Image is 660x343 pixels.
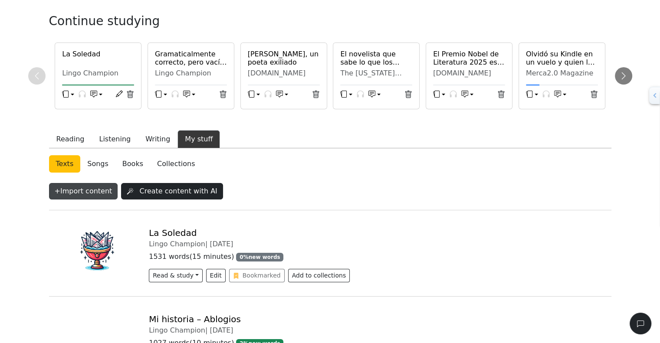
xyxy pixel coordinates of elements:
a: Gramaticalmente correcto, pero vacío de significado: la advertencia [PERSON_NAME] [155,50,227,66]
a: Texts [49,155,81,173]
a: Collections [150,155,202,173]
a: El Premio Nobel de Literatura 2025 es para [PERSON_NAME] [433,50,505,66]
a: +Import content [49,185,121,193]
a: Mi historia – Ablogios [149,314,241,324]
div: Merca2.0 Magazine [526,69,598,78]
button: Add to collections [288,269,350,282]
button: My stuff [177,130,220,148]
a: La Soledad [62,50,134,58]
h3: Continue studying [49,14,353,29]
p: 1531 words ( 15 minutes ) [149,252,604,262]
div: Lingo Champion | [149,326,604,334]
a: [PERSON_NAME], un poeta exiliado [248,50,320,66]
a: Books [115,155,150,173]
span: [DATE] [210,326,233,334]
div: Lingo Champion | [149,240,604,248]
span: 0 % new words [236,253,283,261]
a: Edit [206,273,229,281]
button: +Import content [49,183,118,199]
button: Create content with AI [121,183,223,199]
button: Edit [206,269,226,282]
img: chalice-150x150.cc54ca354a8a7cc43fa2.png [56,228,139,274]
button: Reading [49,130,92,148]
a: Olvidó su Kindle en un vuelo y quien lo halló quedó encantado por sus libros [526,50,598,66]
div: The [US_STATE] Times [340,69,412,78]
a: La Soledad [149,228,197,238]
div: [DOMAIN_NAME] [433,69,505,78]
span: [DATE] [210,240,233,248]
div: [DOMAIN_NAME] [248,69,320,78]
button: Read & study [149,269,202,282]
a: El novelista que sabe lo que los milénials quieren [340,50,412,66]
a: Create content with AI [121,185,226,193]
div: Lingo Champion [155,69,227,78]
div: Lingo Champion [62,69,134,78]
button: Listening [92,130,138,148]
a: Songs [80,155,115,173]
button: Writing [138,130,177,148]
